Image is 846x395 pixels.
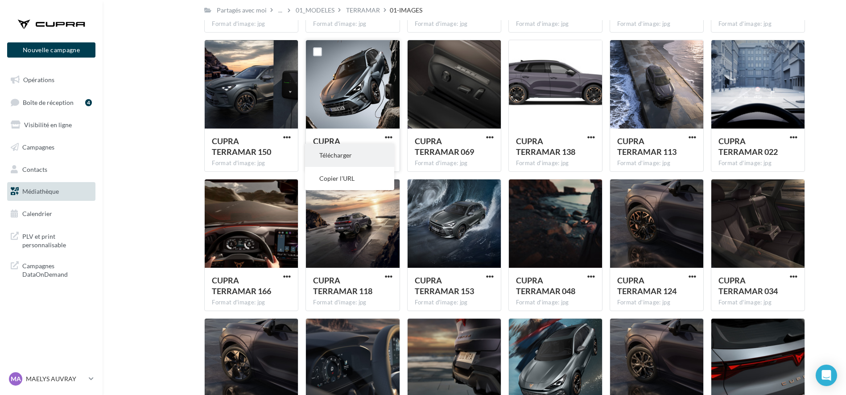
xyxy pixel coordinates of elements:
div: 01_MODELES [296,6,334,15]
div: Format d'image: jpg [212,20,291,28]
div: Format d'image: jpg [617,159,696,167]
div: ... [276,4,284,17]
span: Médiathèque [22,187,59,195]
span: Opérations [23,76,54,83]
button: Télécharger [305,144,394,167]
div: Format d'image: jpg [516,299,595,307]
span: CUPRA TERRAMAR 069 [415,136,474,157]
div: Format d'image: jpg [718,159,797,167]
span: CUPRA TERRAMAR 124 [617,275,677,296]
div: TERRAMAR [346,6,380,15]
div: Format d'image: jpg [212,299,291,307]
span: CUPRA TERRAMAR 150 [212,136,271,157]
div: Format d'image: jpg [415,20,494,28]
span: CUPRA TERRAMAR 048 [516,275,575,296]
div: Format d'image: jpg [718,20,797,28]
div: Format d'image: jpg [617,20,696,28]
span: CUPRA TERRAMAR 022 [718,136,778,157]
a: Boîte de réception4 [5,93,97,112]
div: Open Intercom Messenger [816,365,837,386]
div: 01-IMAGES [390,6,422,15]
a: PLV et print personnalisable [5,227,97,253]
a: MA MAELYS AUVRAY [7,370,95,387]
div: Format d'image: jpg [313,20,392,28]
span: Calendrier [22,210,52,217]
p: MAELYS AUVRAY [26,374,85,383]
div: Partagés avec moi [217,6,267,15]
a: Visibilité en ligne [5,116,97,134]
span: CUPRA TERRAMAR 113 [617,136,677,157]
span: MA [11,374,21,383]
span: Visibilité en ligne [24,121,72,129]
a: Calendrier [5,204,97,223]
a: Campagnes [5,138,97,157]
a: Opérations [5,71,97,89]
div: Format d'image: jpg [415,299,494,307]
div: Format d'image: jpg [516,20,595,28]
span: Campagnes [22,143,54,151]
a: Campagnes DataOnDemand [5,256,97,283]
span: CUPRA TERRAMAR 118 [313,275,372,296]
div: Format d'image: jpg [212,159,291,167]
span: CUPRA TERRAMAR 138 [516,136,575,157]
div: Format d'image: jpg [313,299,392,307]
span: CUPRA TERRAMAR 034 [718,275,778,296]
span: CUPRA TERRAMAR 166 [212,275,271,296]
button: Copier l'URL [305,167,394,190]
span: Contacts [22,165,47,173]
button: Nouvelle campagne [7,42,95,58]
a: Médiathèque [5,182,97,201]
div: Format d'image: jpg [617,299,696,307]
div: 4 [85,99,92,106]
a: Contacts [5,160,97,179]
span: CUPRA TERRAMAR 185 [313,136,372,157]
div: Format d'image: jpg [718,299,797,307]
div: Format d'image: jpg [415,159,494,167]
span: CUPRA TERRAMAR 153 [415,275,474,296]
div: Format d'image: jpg [516,159,595,167]
span: PLV et print personnalisable [22,230,92,249]
span: Boîte de réception [23,98,74,106]
span: Campagnes DataOnDemand [22,260,92,279]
